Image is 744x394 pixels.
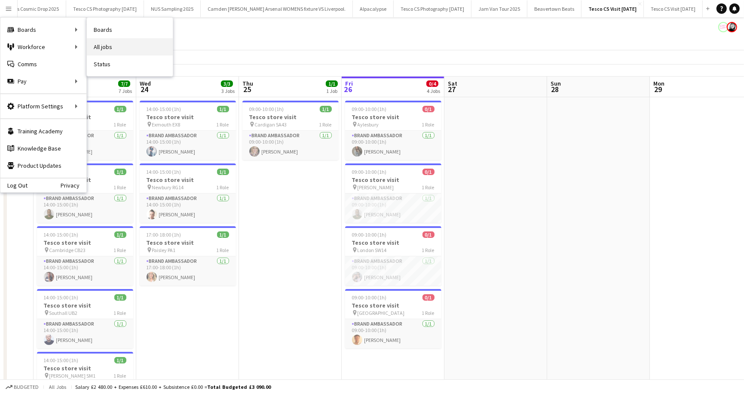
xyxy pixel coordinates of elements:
span: 17:00-18:00 (1h) [147,231,181,238]
span: 1/1 [320,106,332,112]
app-job-card: 14:00-15:00 (1h)1/1Tesco store visit Cambridge CB231 RoleBrand Ambassador1/114:00-15:00 (1h)[PERS... [37,226,133,286]
span: 1/1 [114,357,126,363]
span: 1/1 [217,231,229,238]
span: 1/1 [114,169,126,175]
span: 14:00-15:00 (1h) [44,231,79,238]
span: 28 [549,84,561,94]
span: 09:00-10:00 (1h) [352,231,387,238]
span: 09:00-10:00 (1h) [249,106,284,112]
span: Newbury RG14 [152,184,184,191]
app-job-card: 14:00-15:00 (1h)1/1Tesco store visit Newbury RG141 RoleBrand Ambassador1/114:00-15:00 (1h)[PERSON... [140,163,236,223]
h3: Tesco store visit [140,176,236,184]
app-job-card: 17:00-18:00 (1h)1/1Tesco store visit Paisley PA11 RoleBrand Ambassador1/117:00-18:00 (1h)[PERSON_... [140,226,236,286]
span: 25 [241,84,253,94]
span: Mon [653,80,664,87]
app-card-role: Brand Ambassador1/117:00-18:00 (1h)[PERSON_NAME] [140,256,236,286]
span: 1 Role [217,184,229,191]
button: Budgeted [4,382,40,392]
span: [PERSON_NAME] SM1 [49,372,96,379]
button: Alpacalypse [353,0,394,17]
span: Total Budgeted £3 090.00 [207,384,271,390]
app-card-role: Brand Ambassador1/114:00-15:00 (1h)[PERSON_NAME] [37,319,133,348]
a: Comms [0,55,86,73]
span: Wed [140,80,151,87]
span: 14:00-15:00 (1h) [44,294,79,301]
div: 7 Jobs [119,88,132,94]
span: 1/1 [114,106,126,112]
span: 29 [652,84,664,94]
span: Sat [448,80,457,87]
app-user-avatar: Soozy Peters [718,22,729,32]
app-card-role: Brand Ambassador1/114:00-15:00 (1h)[PERSON_NAME] [37,256,133,286]
button: Tesco CS Visit [DATE] [644,0,703,17]
span: Budgeted [14,384,39,390]
span: Cambridge CB23 [49,247,86,253]
span: 1/1 [326,80,338,87]
span: 0/1 [423,294,435,301]
span: Sun [551,80,561,87]
h3: Tesco store visit [345,113,441,121]
button: Beavertown Beats [527,0,582,17]
app-job-card: 09:00-10:00 (1h)0/1Tesco store visit Aylesbury1 RoleBrand Ambassador1/109:00-10:00 (1h)[PERSON_NAME] [345,101,441,160]
app-job-card: 09:00-10:00 (1h)0/1Tesco store visit London SW141 RoleBrand Ambassador1/109:00-10:00 (1h)[PERSON_... [345,226,441,286]
span: 14:00-15:00 (1h) [44,357,79,363]
span: 14:00-15:00 (1h) [147,106,181,112]
span: 1 Role [217,247,229,253]
div: 3 Jobs [221,88,235,94]
div: Salary £2 480.00 + Expenses £610.00 + Subsistence £0.00 = [75,384,271,390]
app-card-role: Brand Ambassador1/109:00-10:00 (1h)[PERSON_NAME] [345,256,441,286]
div: Workforce [0,38,86,55]
span: 1 Role [319,121,332,128]
app-card-role: Brand Ambassador1/114:00-15:00 (1h)[PERSON_NAME] [37,194,133,223]
span: 09:00-10:00 (1h) [352,106,387,112]
span: 09:00-10:00 (1h) [352,169,387,175]
span: Thu [242,80,253,87]
span: Southall UB2 [49,310,78,316]
span: 1 Role [422,184,435,191]
span: Cardigan SA43 [255,121,287,128]
app-job-card: 14:00-15:00 (1h)1/1Tesco store visit Exmouth EX81 RoleBrand Ambassador1/114:00-15:00 (1h)[PERSON_... [140,101,236,160]
h3: Tesco store visit [37,239,133,246]
span: 14:00-15:00 (1h) [147,169,181,175]
span: 27 [447,84,457,94]
app-job-card: 09:00-10:00 (1h)1/1Tesco store visit Cardigan SA431 RoleBrand Ambassador1/109:00-10:00 (1h)[PERSO... [242,101,339,160]
div: 09:00-10:00 (1h)0/1Tesco store visit [PERSON_NAME]1 RoleBrand Ambassador1/109:00-10:00 (1h)[PERSO... [345,163,441,223]
span: Exmouth EX8 [152,121,181,128]
span: 1 Role [114,247,126,253]
span: 1/1 [217,169,229,175]
span: 0/1 [423,169,435,175]
button: Tesco CS Photography [DATE] [66,0,144,17]
app-job-card: 14:00-15:00 (1h)1/1Tesco store visit Southall UB21 RoleBrand Ambassador1/114:00-15:00 (1h)[PERSON... [37,289,133,348]
span: 09:00-10:00 (1h) [352,294,387,301]
a: Privacy [61,182,86,189]
h3: Tesco store visit [345,302,441,309]
span: 1/1 [114,294,126,301]
h3: Tesco store visit [140,239,236,246]
span: 3/3 [221,80,233,87]
span: 7/7 [118,80,130,87]
a: Product Updates [0,157,86,174]
span: 1 Role [422,247,435,253]
a: Knowledge Base [0,140,86,157]
span: 26 [344,84,353,94]
span: 1 Role [114,310,126,316]
span: 1/1 [217,106,229,112]
div: 1 Job [326,88,337,94]
app-job-card: 14:00-15:00 (1h)1/1Tesco store visit Birmingham B31 RoleBrand Ambassador1/114:00-15:00 (1h)[PERSO... [37,163,133,223]
span: 1/1 [114,231,126,238]
app-card-role: Brand Ambassador1/114:00-15:00 (1h)[PERSON_NAME] [140,131,236,160]
button: NUS Sampling 2025 [144,0,201,17]
h3: Tesco store visit [37,364,133,372]
app-card-role: Brand Ambassador1/114:00-15:00 (1h)[PERSON_NAME] [140,194,236,223]
app-user-avatar: Janeann Ferguson [727,22,737,32]
span: 0/4 [426,80,438,87]
div: Boards [0,21,86,38]
span: London SW14 [358,247,387,253]
h3: Tesco store visit [242,113,339,121]
span: 1 Role [422,121,435,128]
